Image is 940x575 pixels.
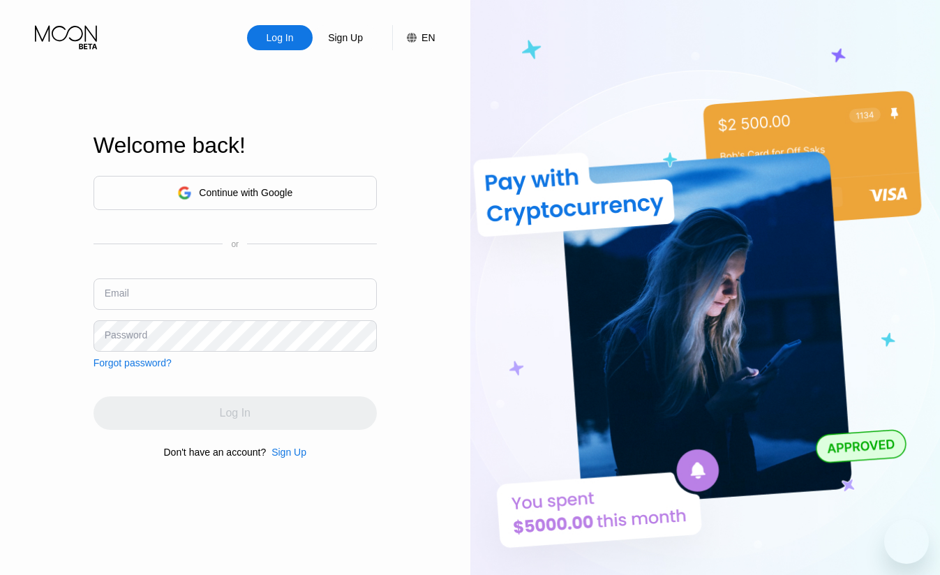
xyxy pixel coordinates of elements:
div: Continue with Google [94,176,377,210]
div: or [231,239,239,249]
div: Email [105,287,129,299]
iframe: Button to launch messaging window [884,519,929,564]
div: Log In [247,25,313,50]
div: Sign Up [313,25,378,50]
div: Forgot password? [94,357,172,368]
div: EN [421,32,435,43]
div: Password [105,329,147,341]
div: EN [392,25,435,50]
div: Sign Up [271,447,306,458]
div: Sign Up [327,31,364,45]
div: Don't have an account? [164,447,267,458]
div: Welcome back! [94,133,377,158]
div: Log In [265,31,295,45]
div: Continue with Google [199,187,292,198]
div: Sign Up [266,447,306,458]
